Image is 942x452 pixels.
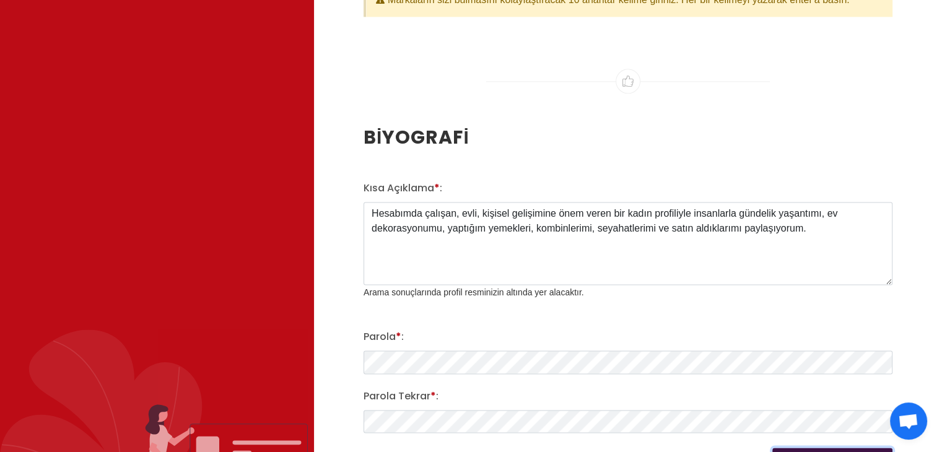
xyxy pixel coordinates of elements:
label: Parola : [364,329,404,344]
small: Arama sonuçlarında profil resminizin altında yer alacaktır. [364,287,584,297]
h2: BİYOGRAFİ [364,123,892,151]
label: Kısa Açıklama : [364,181,442,196]
label: Parola Tekrar : [364,389,438,404]
div: Açık sohbet [890,402,927,440]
